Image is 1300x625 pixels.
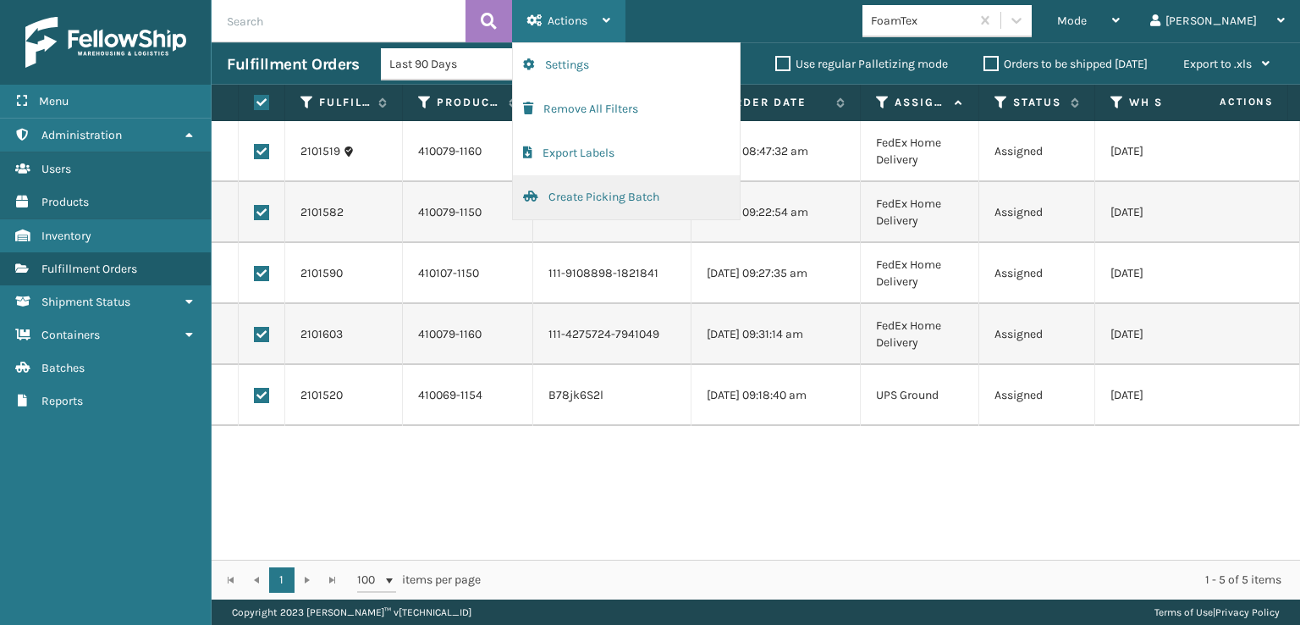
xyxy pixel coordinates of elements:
[691,182,861,243] td: [DATE] 09:22:54 am
[513,43,740,87] button: Settings
[533,243,691,304] td: 111-9108898-1821841
[1057,14,1087,28] span: Mode
[418,327,482,341] a: 410079-1160
[979,365,1095,426] td: Assigned
[548,14,587,28] span: Actions
[691,365,861,426] td: [DATE] 09:18:40 am
[691,243,861,304] td: [DATE] 09:27:35 am
[533,304,691,365] td: 111-4275724-7941049
[513,87,740,131] button: Remove All Filters
[1013,95,1062,110] label: Status
[775,57,948,71] label: Use regular Palletizing mode
[41,229,91,243] span: Inventory
[41,295,130,309] span: Shipment Status
[861,182,979,243] td: FedEx Home Delivery
[319,95,370,110] label: Fulfillment Order Id
[861,243,979,304] td: FedEx Home Delivery
[979,304,1095,365] td: Assigned
[300,326,343,343] a: 2101603
[1183,57,1252,71] span: Export to .xls
[300,204,344,221] a: 2101582
[979,182,1095,243] td: Assigned
[513,175,740,219] button: Create Picking Batch
[300,143,340,160] a: 2101519
[895,95,946,110] label: Assigned Carrier Service
[41,162,71,176] span: Users
[1095,243,1264,304] td: [DATE]
[41,128,122,142] span: Administration
[418,266,479,280] a: 410107-1150
[418,388,482,402] a: 410069-1154
[357,567,481,593] span: items per page
[504,572,1281,589] div: 1 - 5 of 5 items
[300,387,343,404] a: 2101520
[979,121,1095,182] td: Assigned
[861,365,979,426] td: UPS Ground
[41,394,83,408] span: Reports
[983,57,1148,71] label: Orders to be shipped [DATE]
[389,55,521,73] div: Last 90 Days
[418,205,482,219] a: 410079-1150
[861,121,979,182] td: FedEx Home Delivery
[1095,121,1264,182] td: [DATE]
[25,17,186,68] img: logo
[1095,182,1264,243] td: [DATE]
[1129,95,1231,110] label: WH Ship By Date
[41,328,100,342] span: Containers
[437,95,500,110] label: Product SKU
[513,131,740,175] button: Export Labels
[232,600,471,625] p: Copyright 2023 [PERSON_NAME]™ v [TECHNICAL_ID]
[691,121,861,182] td: [DATE] 08:47:32 am
[1154,606,1213,618] a: Terms of Use
[41,262,137,276] span: Fulfillment Orders
[1154,600,1280,625] div: |
[871,12,972,30] div: FoamTex
[725,95,828,110] label: Order Date
[300,265,343,282] a: 2101590
[39,94,69,108] span: Menu
[1215,606,1280,618] a: Privacy Policy
[227,54,359,75] h3: Fulfillment Orders
[269,567,295,593] a: 1
[979,243,1095,304] td: Assigned
[1095,365,1264,426] td: [DATE]
[533,365,691,426] td: B78jk6S2l
[41,195,89,209] span: Products
[691,304,861,365] td: [DATE] 09:31:14 am
[41,361,85,375] span: Batches
[1166,88,1284,116] span: Actions
[418,144,482,158] a: 410079-1160
[861,304,979,365] td: FedEx Home Delivery
[357,572,383,589] span: 100
[1095,304,1264,365] td: [DATE]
